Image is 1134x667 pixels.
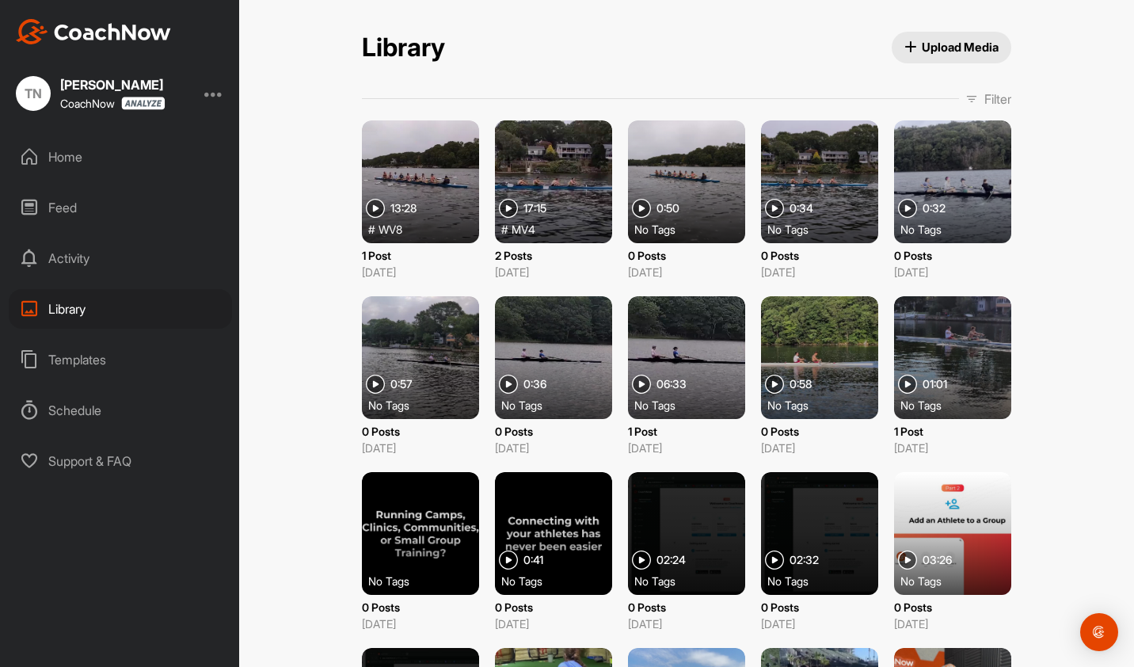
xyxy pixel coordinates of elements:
span: 0:58 [790,379,812,390]
div: No Tags [900,573,1018,589]
p: [DATE] [761,264,878,280]
div: No Tags [767,221,885,237]
div: Activity [9,238,232,278]
p: [DATE] [495,616,612,632]
div: Schedule [9,391,232,430]
h2: Library [362,32,445,63]
p: 1 Post [894,423,1011,440]
img: play [499,199,518,218]
div: No Tags [634,573,752,589]
span: 0:32 [923,203,946,214]
img: play [765,199,784,218]
div: CoachNow [60,97,166,110]
p: 0 Posts [894,247,1011,264]
img: play [499,375,518,394]
p: Filter [984,90,1011,109]
div: # [501,221,618,237]
div: TN [16,76,51,111]
div: [PERSON_NAME] [60,78,166,91]
p: 0 Posts [761,599,878,616]
p: 0 Posts [761,247,878,264]
p: 1 Post [628,423,745,440]
span: 0:41 [523,555,543,566]
img: CoachNow analyze [121,97,166,110]
img: play [898,199,917,218]
p: [DATE] [628,616,745,632]
p: 1 Post [362,247,479,264]
img: CoachNow [16,19,171,44]
div: Support & FAQ [9,441,232,481]
img: play [898,551,917,570]
p: [DATE] [628,440,745,456]
div: No Tags [767,397,885,413]
img: play [632,375,651,394]
img: play [366,199,385,218]
span: 03:26 [923,555,952,566]
p: 0 Posts [495,599,612,616]
img: play [765,551,784,570]
div: No Tags [900,221,1018,237]
p: [DATE] [362,616,479,632]
p: [DATE] [495,264,612,280]
p: 0 Posts [894,599,1011,616]
p: [DATE] [495,440,612,456]
div: No Tags [501,573,618,589]
p: [DATE] [628,264,745,280]
p: [DATE] [894,264,1011,280]
div: Home [9,137,232,177]
span: WV8 [379,221,402,237]
span: 02:24 [656,555,686,566]
img: play [765,375,784,394]
div: No Tags [368,397,485,413]
div: Open Intercom Messenger [1080,613,1118,651]
span: Upload Media [904,39,999,55]
div: No Tags [368,573,485,589]
span: 17:15 [523,203,546,214]
span: MV4 [512,221,535,237]
img: play [499,551,518,570]
div: No Tags [767,573,885,589]
span: 02:32 [790,555,819,566]
div: No Tags [900,397,1018,413]
span: 0:57 [390,379,413,390]
p: 0 Posts [761,423,878,440]
div: # [368,221,485,237]
p: [DATE] [761,616,878,632]
p: 2 Posts [495,247,612,264]
p: [DATE] [362,264,479,280]
img: play [632,199,651,218]
p: [DATE] [894,616,1011,632]
span: 01:01 [923,379,947,390]
span: 0:50 [656,203,679,214]
span: 0:34 [790,203,813,214]
img: play [898,375,917,394]
img: play [632,551,651,570]
div: No Tags [501,397,618,413]
p: 0 Posts [362,423,479,440]
p: [DATE] [894,440,1011,456]
div: Feed [9,188,232,227]
button: Upload Media [892,32,1012,63]
span: 0:36 [523,379,546,390]
p: 0 Posts [495,423,612,440]
p: [DATE] [362,440,479,456]
p: 0 Posts [362,599,479,616]
span: 06:33 [656,379,687,390]
p: 0 Posts [628,599,745,616]
div: No Tags [634,397,752,413]
span: 13:28 [390,203,417,214]
div: Library [9,289,232,329]
div: Templates [9,340,232,379]
div: No Tags [634,221,752,237]
p: [DATE] [761,440,878,456]
img: play [366,375,385,394]
p: 0 Posts [628,247,745,264]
